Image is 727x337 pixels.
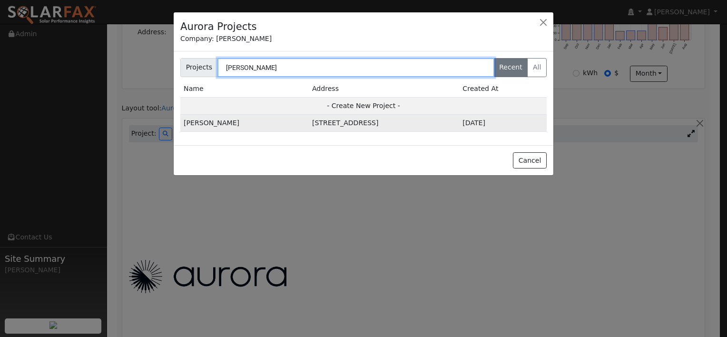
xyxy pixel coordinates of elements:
td: Address [309,80,459,98]
div: Company: [PERSON_NAME] [180,34,547,44]
h4: Aurora Projects [180,19,257,34]
td: Name [180,80,309,98]
label: All [527,58,547,77]
td: - Create New Project - [180,97,547,114]
span: Projects [180,58,218,77]
td: Created At [459,80,547,98]
label: Recent [494,58,528,77]
button: Cancel [513,152,547,168]
td: 6d [459,115,547,132]
td: [PERSON_NAME] [180,115,309,132]
td: [STREET_ADDRESS] [309,115,459,132]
